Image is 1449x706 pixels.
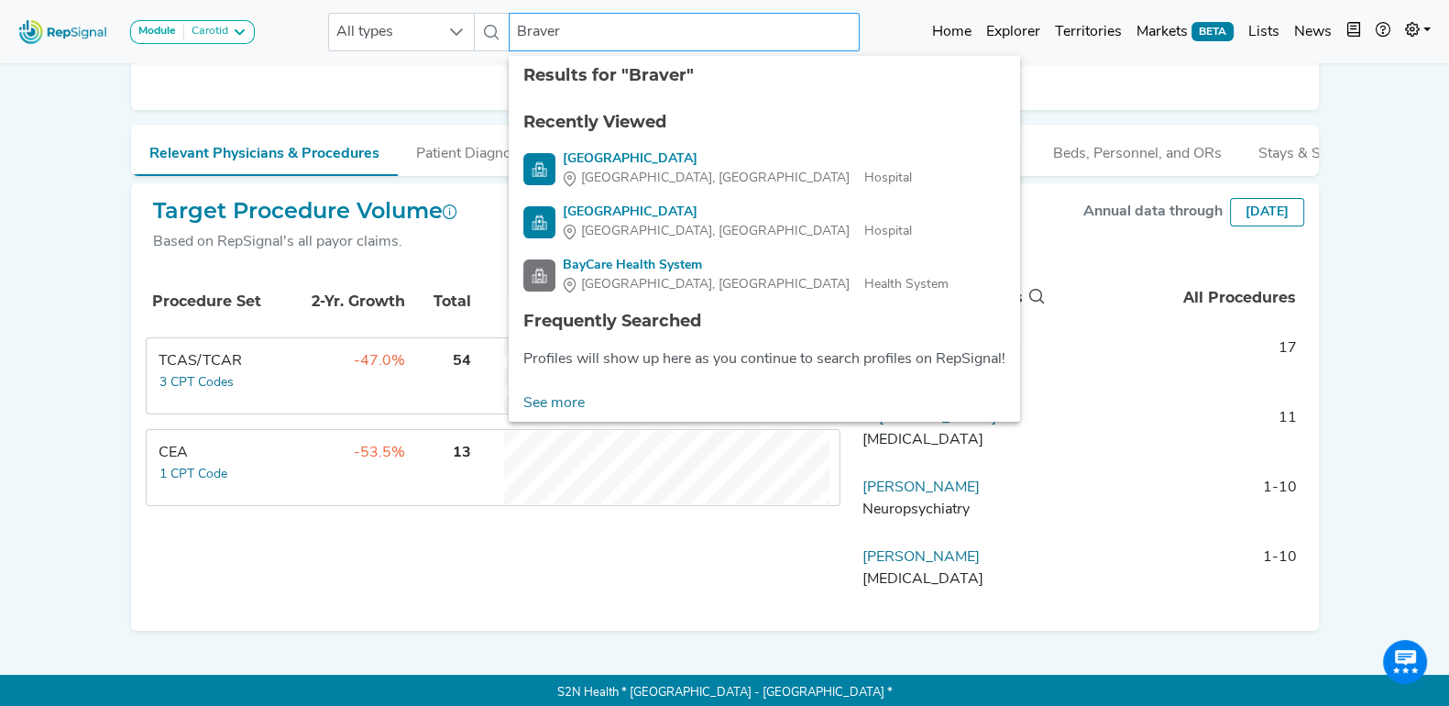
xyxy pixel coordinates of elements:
[131,125,398,176] button: Relevant Physicians & Procedures
[581,169,850,188] span: [GEOGRAPHIC_DATA], [GEOGRAPHIC_DATA]
[149,270,287,333] th: Procedure Set
[289,270,408,333] th: 2-Yr. Growth
[581,275,850,294] span: [GEOGRAPHIC_DATA], [GEOGRAPHIC_DATA]
[523,203,1005,241] a: [GEOGRAPHIC_DATA][GEOGRAPHIC_DATA], [GEOGRAPHIC_DATA]Hospital
[523,149,1005,188] a: [GEOGRAPHIC_DATA][GEOGRAPHIC_DATA], [GEOGRAPHIC_DATA]Hospital
[563,275,949,294] div: Health System
[509,142,1020,195] li: Tampa General Hospital
[138,26,176,37] strong: Module
[1287,14,1339,50] a: News
[1048,337,1304,392] td: 17
[453,446,471,460] span: 13
[159,350,284,372] div: TCAS/TCAR
[563,203,912,222] div: [GEOGRAPHIC_DATA]
[523,259,555,292] img: Facility Search Icon
[523,256,1005,294] a: BayCare Health System[GEOGRAPHIC_DATA], [GEOGRAPHIC_DATA]Health System
[1241,14,1287,50] a: Lists
[1035,125,1240,174] button: Beds, Personnel, and ORs
[563,149,912,169] div: [GEOGRAPHIC_DATA]
[862,550,980,565] a: [PERSON_NAME]
[1191,22,1234,40] span: BETA
[563,222,912,241] div: Hospital
[1048,546,1304,601] td: 1-10
[130,20,255,44] button: ModuleCarotid
[563,169,912,188] div: Hospital
[509,385,599,422] a: See more
[523,206,555,238] img: Hospital Search Icon
[410,270,474,333] th: Total
[862,499,1040,521] div: Neuropsychiatry
[329,14,439,50] span: All types
[925,14,979,50] a: Home
[159,372,235,393] button: 3 CPT Codes
[1240,125,1385,174] button: Stays & Services
[354,446,405,460] span: -53.5%
[453,354,471,369] span: 54
[1048,268,1303,328] th: All Procedures
[1048,407,1304,462] td: 11
[159,442,284,464] div: CEA
[1230,198,1304,226] div: [DATE]
[509,195,1020,248] li: Bristol Regional Medical Center
[509,248,1020,302] li: BayCare Health System
[979,14,1048,50] a: Explorer
[1083,201,1223,223] div: Annual data through
[523,153,555,185] img: Hospital Search Icon
[1129,14,1241,50] a: MarketsBETA
[153,198,457,225] h2: Target Procedure Volume
[509,13,859,51] input: Search a physician or facility
[398,125,552,174] button: Patient Diagnoses
[1048,477,1304,532] td: 1-10
[563,256,949,275] div: BayCare Health System
[184,25,228,39] div: Carotid
[862,429,1040,451] div: General Surgery
[581,222,850,241] span: [GEOGRAPHIC_DATA], [GEOGRAPHIC_DATA]
[523,65,694,85] span: Results for "Braver"
[862,480,980,495] a: [PERSON_NAME]
[1339,14,1368,50] button: Intel Book
[862,568,1040,590] div: Neurosurgery
[153,231,457,253] div: Based on RepSignal's all payor claims.
[523,110,1005,135] div: Recently Viewed
[159,464,228,485] button: 1 CPT Code
[1048,14,1129,50] a: Territories
[354,354,405,369] span: -47.0%
[523,309,1005,334] div: Frequently Searched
